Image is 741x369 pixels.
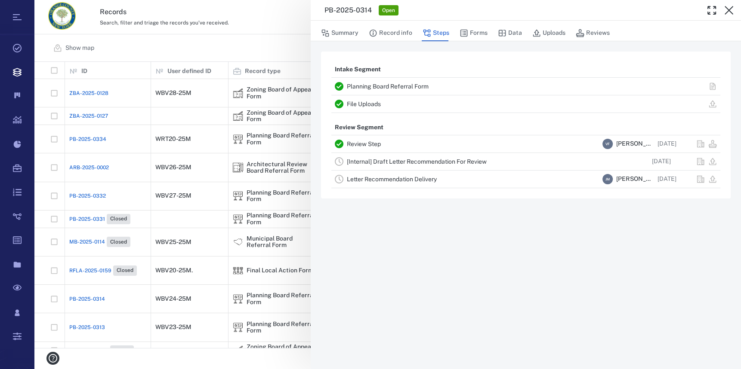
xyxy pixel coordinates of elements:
[331,62,384,77] p: Intake Segment
[321,25,358,41] button: Summary
[616,140,654,148] span: [PERSON_NAME]
[602,139,613,149] div: V F
[19,6,37,14] span: Help
[369,25,412,41] button: Record info
[576,25,610,41] button: Reviews
[347,158,487,165] a: [Internal] Draft Letter Recommendation For Review
[616,175,654,183] span: [PERSON_NAME]
[532,25,565,41] button: Uploads
[652,157,671,166] p: [DATE]
[658,175,676,183] p: [DATE]
[347,83,429,90] a: Planning Board Referral Form
[460,25,488,41] button: Forms
[331,120,387,135] p: Review Segment
[658,140,676,148] p: [DATE]
[324,5,372,15] h3: PB-2025-0314
[703,2,720,19] button: Toggle Fullscreen
[347,101,381,107] a: File Uploads
[347,140,381,147] a: Review Step
[380,7,397,14] span: Open
[423,25,449,41] button: Steps
[720,2,738,19] button: Close
[602,174,613,184] div: J M
[347,176,437,183] a: Letter Recommendation Delivery
[498,25,522,41] button: Data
